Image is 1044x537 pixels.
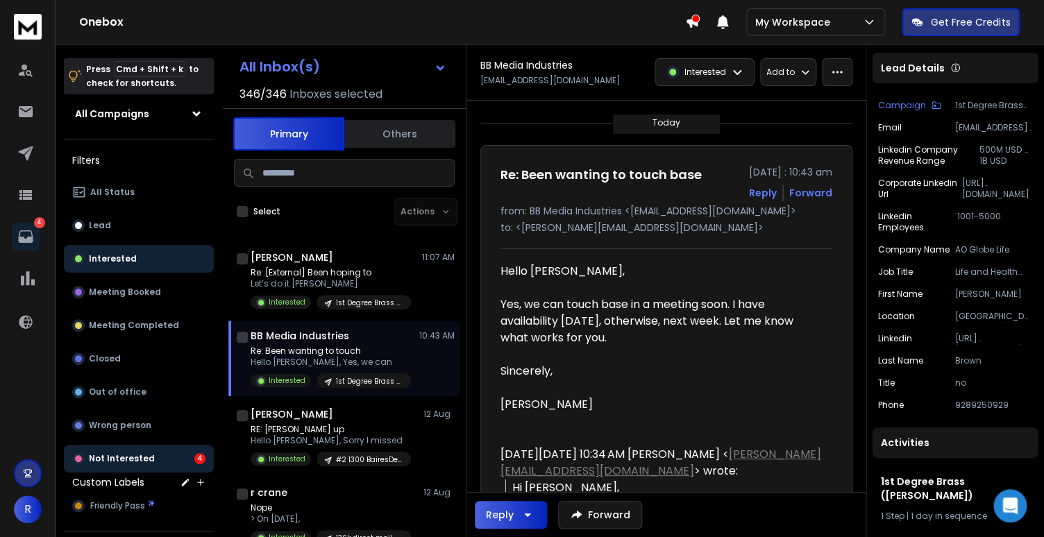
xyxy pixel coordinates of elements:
div: [DATE][DATE] 10:34 AM [PERSON_NAME] < > wrote: [500,446,821,479]
div: Hi [PERSON_NAME], [512,479,821,496]
div: Reply [486,508,514,522]
h1: Onebox [79,14,685,31]
label: Select [253,206,280,217]
span: 1 day in sequence [911,510,987,522]
p: corporate linkedin url [878,178,962,200]
p: Hello [PERSON_NAME], Yes, we can [251,357,411,368]
p: [EMAIL_ADDRESS][DOMAIN_NAME] [955,122,1033,133]
p: location [878,311,915,322]
p: 9289250929 [955,400,1033,411]
p: Brown [955,355,1033,366]
p: AO Globe Life [955,244,1033,255]
span: Cmd + Shift + k [114,61,185,77]
div: [PERSON_NAME] [500,396,821,413]
p: Company Name [878,244,950,255]
span: 346 / 346 [239,86,287,103]
button: Forward [558,501,642,529]
p: Interested [269,297,305,307]
button: R [14,495,42,523]
p: 12 Aug [423,487,455,498]
p: [URL][DOMAIN_NAME] [962,178,1033,200]
p: Press to check for shortcuts. [86,62,199,90]
p: Interested [89,253,137,264]
button: Wrong person [64,411,214,439]
h3: Custom Labels [72,475,144,489]
h1: [PERSON_NAME] [251,407,333,421]
p: Closed [89,353,121,364]
p: Lead [89,220,111,231]
h1: r crane [251,486,287,500]
p: no [955,377,1033,389]
h1: [PERSON_NAME] [251,250,333,264]
div: Open Intercom Messenger [993,489,1027,522]
button: Others [344,119,455,149]
p: Re: Been wanting to touch [251,346,411,357]
p: Nope [251,502,411,513]
p: My Workspace [755,15,836,29]
h1: 1st Degree Brass ([PERSON_NAME]) [881,475,1030,502]
a: 4 [12,223,40,250]
p: linkedin company revenue range [878,144,979,167]
p: to: <[PERSON_NAME][EMAIL_ADDRESS][DOMAIN_NAME]> [500,221,832,235]
button: All Campaigns [64,100,214,128]
p: RE: [PERSON_NAME] up [251,424,411,435]
p: Meeting Booked [89,287,161,298]
p: Meeting Completed [89,320,179,331]
a: [PERSON_NAME][EMAIL_ADDRESS][DOMAIN_NAME] [500,446,821,479]
button: Reply [475,501,547,529]
p: Out of office [89,386,146,398]
p: job title [878,266,913,278]
p: 10:43 AM [419,330,455,341]
h1: All Campaigns [75,107,149,121]
p: Wrong person [89,420,151,431]
p: Get Free Credits [931,15,1010,29]
p: Re: [External] Been hoping to [251,267,411,278]
button: Lead [64,212,214,239]
p: Hello [PERSON_NAME], Sorry I missed [251,435,411,446]
p: Interested [269,375,305,386]
div: | [881,511,1030,522]
p: All Status [90,187,135,198]
p: First Name [878,289,923,300]
div: 4 [194,453,205,464]
p: 12 Aug [423,409,455,420]
p: linkedin [878,333,912,344]
p: Interested [269,454,305,464]
button: Not Interested4 [64,445,214,472]
button: Interested [64,245,214,273]
button: Reply [749,186,777,200]
p: [DATE] : 10:43 am [749,165,832,179]
button: Meeting Booked [64,278,214,306]
p: [GEOGRAPHIC_DATA], [US_STATE], [GEOGRAPHIC_DATA] [955,311,1033,322]
p: Interested [684,67,726,78]
h1: BB Media Industries [480,58,573,72]
p: 4 [34,217,45,228]
p: Phone [878,400,904,411]
h1: Re: Been wanting to touch base [500,165,702,185]
p: title [878,377,895,389]
p: Last Name [878,355,923,366]
p: 1001-5000 [957,211,1033,233]
p: 1st Degree Brass ([PERSON_NAME]) [955,100,1033,111]
p: Not Interested [89,453,155,464]
p: Add to [766,67,795,78]
p: 1st Degree Brass ([PERSON_NAME]) [336,376,403,386]
button: All Inbox(s) [228,53,457,80]
p: Email [878,122,902,133]
h1: All Inbox(s) [239,60,320,74]
button: Meeting Completed [64,312,214,339]
p: 11:07 AM [422,252,455,263]
button: All Status [64,178,214,206]
div: Activities [873,427,1038,458]
div: Yes, we can touch base in a meeting soon. I have availability [DATE], otherwise, next week. Let m... [500,296,821,346]
button: Out of office [64,378,214,406]
button: Friendly Pass [64,492,214,520]
p: Campaign [878,100,926,111]
button: Get Free Credits [902,8,1020,36]
h1: BB Media Industries [251,329,349,343]
span: Friendly Pass [90,500,145,511]
div: Forward [789,186,832,200]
